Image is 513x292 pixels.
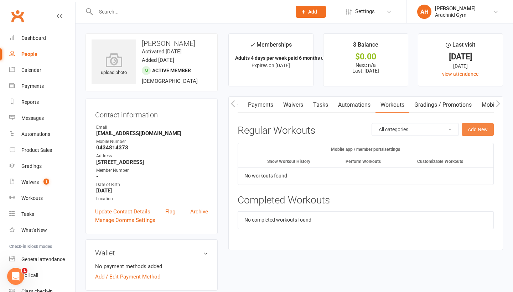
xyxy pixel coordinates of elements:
a: Workouts [9,190,75,206]
a: Waivers [278,97,308,113]
a: Product Sales [9,142,75,158]
h3: Completed Workouts [238,195,494,206]
div: Date of Birth [96,181,208,188]
div: Waivers [21,179,39,185]
strong: Adults 4 days per week paid 6 months up fr... [235,55,335,61]
a: Gradings [9,158,75,174]
a: Automations [333,97,375,113]
a: view attendance [442,71,478,77]
small: Show Workout History [267,159,310,164]
a: Waivers 1 [9,174,75,190]
div: People [21,51,37,57]
a: Automations [9,126,75,142]
span: [DEMOGRAPHIC_DATA] [142,78,198,84]
div: Mobile Number [96,138,208,145]
a: Payments [9,78,75,94]
a: Archive [190,207,208,216]
div: Calendar [21,67,41,73]
div: [DATE] [425,53,496,60]
div: Memberships [250,40,292,53]
strong: [EMAIL_ADDRESS][DOMAIN_NAME] [96,130,208,137]
a: People [9,46,75,62]
p: Next: n/a Last: [DATE] [330,62,401,74]
div: Email [96,124,208,131]
strong: [DATE] [96,187,208,194]
a: Messages [9,110,75,126]
div: [DATE] [425,62,496,70]
div: Product Sales [21,147,52,153]
a: Clubworx [9,7,26,25]
a: Tasks [308,97,333,113]
span: Add [308,9,317,15]
small: Mobile app / member portal settings [331,147,400,152]
a: Tasks [9,206,75,222]
li: No payment methods added [95,262,208,271]
div: Tasks [21,211,34,217]
a: Flag [165,207,175,216]
small: Perform Workouts [346,159,381,164]
div: [PERSON_NAME] [435,5,476,12]
strong: 0434814373 [96,144,208,151]
h3: Regular Workouts [238,125,315,136]
iframe: Intercom live chat [7,268,24,285]
span: Settings [355,4,375,20]
time: Activated [DATE] [142,48,182,55]
button: Add [296,6,326,18]
h3: Wallet [95,249,208,257]
div: Automations [21,131,50,137]
div: Arachnid Gym [435,12,476,18]
h3: [PERSON_NAME] [92,39,212,47]
div: upload photo [92,53,136,76]
small: Customizable Workouts [417,159,463,164]
div: $0.00 [330,53,401,60]
input: Search... [94,7,286,17]
a: Update Contact Details [95,207,150,216]
div: Messages [21,115,44,121]
div: Location [96,196,208,202]
div: General attendance [21,256,65,262]
button: Add New [462,123,494,136]
h3: Contact information [95,108,208,119]
a: Gradings / Promotions [409,97,477,113]
a: Roll call [9,267,75,283]
span: Expires on [DATE] [252,63,290,68]
a: Manage Comms Settings [95,216,155,224]
div: What's New [21,227,47,233]
a: Dashboard [9,30,75,46]
a: Workouts [375,97,409,113]
div: Reports [21,99,39,105]
a: Payments [243,97,278,113]
div: AH [417,5,431,19]
strong: - [96,173,208,180]
a: Calendar [9,62,75,78]
td: No workouts found [238,167,493,184]
div: Payments [21,83,44,89]
time: Added [DATE] [142,57,174,63]
a: Add / Edit Payment Method [95,272,160,281]
div: Last visit [446,40,475,53]
div: Dashboard [21,35,46,41]
strong: [STREET_ADDRESS] [96,159,208,165]
span: Active member [152,68,191,73]
div: Gradings [21,163,42,169]
i: ✓ [250,42,255,48]
span: 1 [22,268,27,274]
td: No completed workouts found [238,211,493,228]
a: What's New [9,222,75,238]
div: Address [96,153,208,159]
span: 1 [43,179,49,185]
div: Roll call [21,272,38,278]
div: Member Number [96,167,208,174]
div: $ Balance [353,40,378,53]
div: Workouts [21,195,43,201]
a: Reports [9,94,75,110]
a: General attendance kiosk mode [9,251,75,267]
